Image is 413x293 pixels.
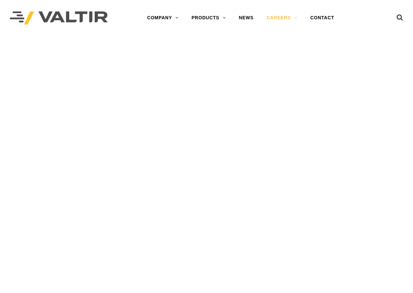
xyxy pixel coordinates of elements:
[260,11,304,24] a: CAREERS
[232,11,260,24] a: NEWS
[148,245,395,255] h2: NOW HIRING.
[141,11,185,24] a: COMPANY
[148,260,395,291] p: Come join our growing team and set your career in motion working for the industry-leading global ...
[10,11,108,25] img: Valtir
[5,36,408,195] img: Careers_Header
[304,11,341,24] a: CONTACT
[185,11,232,24] a: PRODUCTS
